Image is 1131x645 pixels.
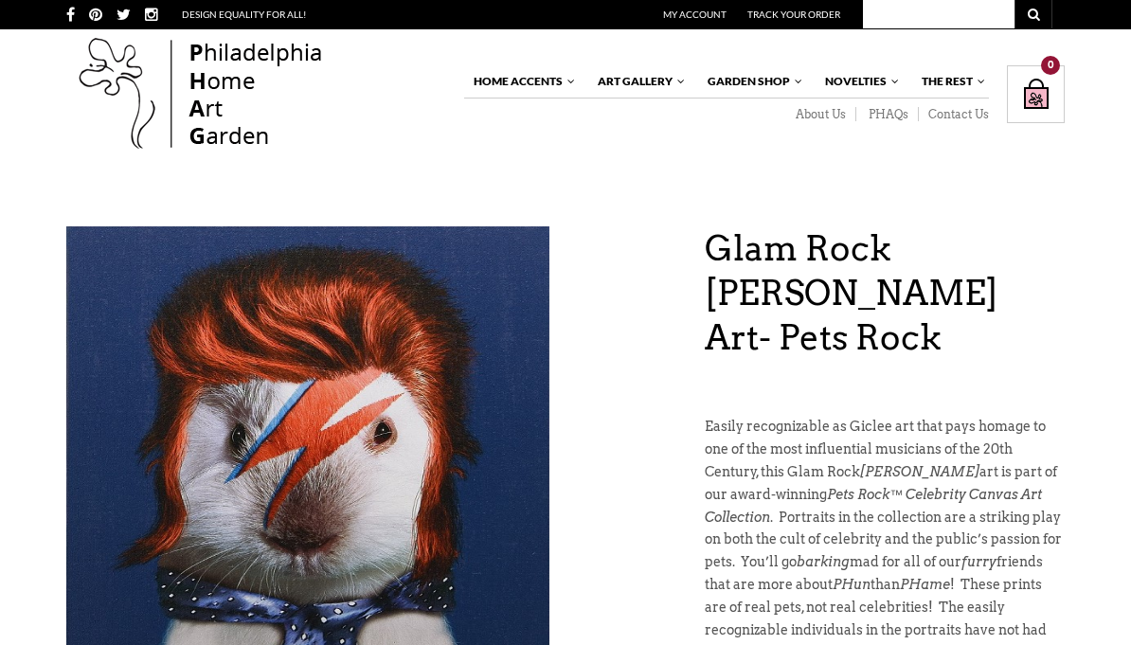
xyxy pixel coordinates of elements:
[698,65,804,98] a: Garden Shop
[827,487,903,502] em: Pets Rock™
[783,107,856,122] a: About Us
[705,226,1065,359] h1: Glam Rock [PERSON_NAME] Art- Pets Rock
[860,464,979,479] em: [PERSON_NAME]
[900,577,950,592] em: PHame
[747,9,840,20] a: Track Your Order
[663,9,727,20] a: My Account
[856,107,919,122] a: PHAQs
[833,577,871,592] em: PHun
[464,65,577,98] a: Home Accents
[961,554,996,569] em: furry
[816,65,901,98] a: Novelties
[705,487,1042,525] em: Celebrity Canvas Art Collection
[588,65,687,98] a: Art Gallery
[919,107,989,122] a: Contact Us
[797,554,850,569] em: barking
[1041,56,1060,75] div: 0
[912,65,987,98] a: The Rest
